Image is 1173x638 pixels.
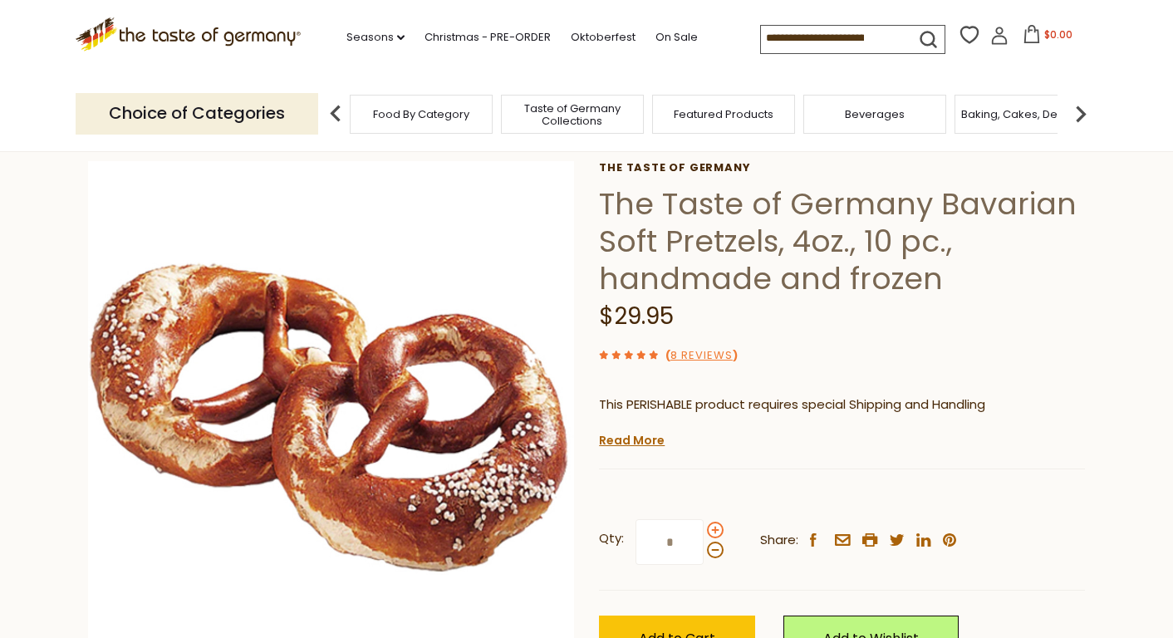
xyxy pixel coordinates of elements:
a: Read More [599,432,665,449]
img: next arrow [1064,97,1097,130]
span: ( ) [665,347,738,363]
strong: Qty: [599,528,624,549]
h1: The Taste of Germany Bavarian Soft Pretzels, 4oz., 10 pc., handmade and frozen [599,185,1085,297]
a: The Taste of Germany [599,161,1085,174]
a: On Sale [655,28,698,47]
button: $0.00 [1012,25,1082,50]
a: Baking, Cakes, Desserts [961,108,1090,120]
span: Share: [760,530,798,551]
a: Seasons [346,28,405,47]
span: $29.95 [599,300,674,332]
span: $0.00 [1044,27,1072,42]
a: Featured Products [674,108,773,120]
a: Beverages [845,108,905,120]
p: This PERISHABLE product requires special Shipping and Handling [599,395,1085,415]
a: Taste of Germany Collections [506,102,639,127]
input: Qty: [636,519,704,565]
a: Christmas - PRE-ORDER [425,28,551,47]
img: previous arrow [319,97,352,130]
a: 8 Reviews [670,347,733,365]
li: We will ship this product in heat-protective packaging and ice. [615,428,1085,449]
a: Oktoberfest [571,28,636,47]
a: Food By Category [373,108,469,120]
p: Choice of Categories [76,93,318,134]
